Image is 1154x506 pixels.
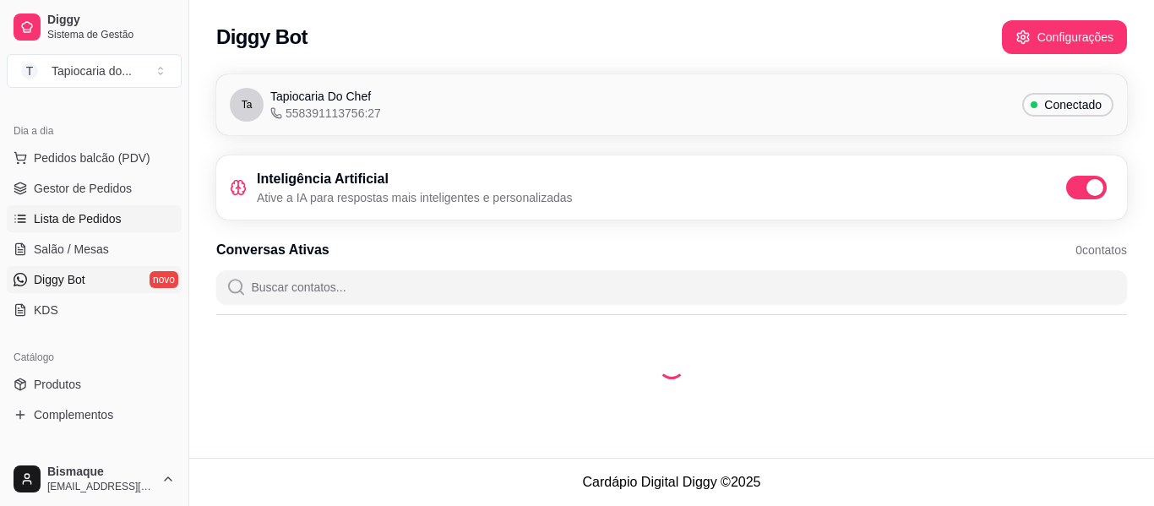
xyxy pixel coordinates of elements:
[47,13,175,28] span: Diggy
[216,24,308,51] h2: Diggy Bot
[7,371,182,398] a: Produtos
[47,480,155,493] span: [EMAIL_ADDRESS][DOMAIN_NAME]
[47,465,155,480] span: Bismaque
[658,352,685,379] div: Loading
[34,271,85,288] span: Diggy Bot
[7,266,182,293] a: Diggy Botnovo
[242,98,253,112] span: Ta
[1075,242,1127,258] span: 0 contatos
[34,302,58,318] span: KDS
[52,63,132,79] div: Tapiocaria do ...
[34,180,132,197] span: Gestor de Pedidos
[1002,20,1127,54] button: Configurações
[7,7,182,47] a: DiggySistema de Gestão
[7,144,182,171] button: Pedidos balcão (PDV)
[34,406,113,423] span: Complementos
[21,63,38,79] span: T
[34,376,81,393] span: Produtos
[7,401,182,428] a: Complementos
[34,241,109,258] span: Salão / Mesas
[7,175,182,202] a: Gestor de Pedidos
[7,297,182,324] a: KDS
[1037,96,1108,113] span: Conectado
[216,240,329,260] h3: Conversas Ativas
[7,459,182,499] button: Bismaque[EMAIL_ADDRESS][DOMAIN_NAME]
[189,458,1154,506] footer: Cardápio Digital Diggy © 2025
[270,105,381,122] span: 558391113756:27
[34,210,122,227] span: Lista de Pedidos
[246,270,1117,304] input: Buscar contatos...
[47,28,175,41] span: Sistema de Gestão
[7,117,182,144] div: Dia a dia
[257,169,573,189] h3: Inteligência Artificial
[7,54,182,88] button: Select a team
[7,236,182,263] a: Salão / Mesas
[34,150,150,166] span: Pedidos balcão (PDV)
[7,205,182,232] a: Lista de Pedidos
[257,189,573,206] p: Ative a IA para respostas mais inteligentes e personalizadas
[270,88,371,105] span: Tapiocaria Do Chef
[7,344,182,371] div: Catálogo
